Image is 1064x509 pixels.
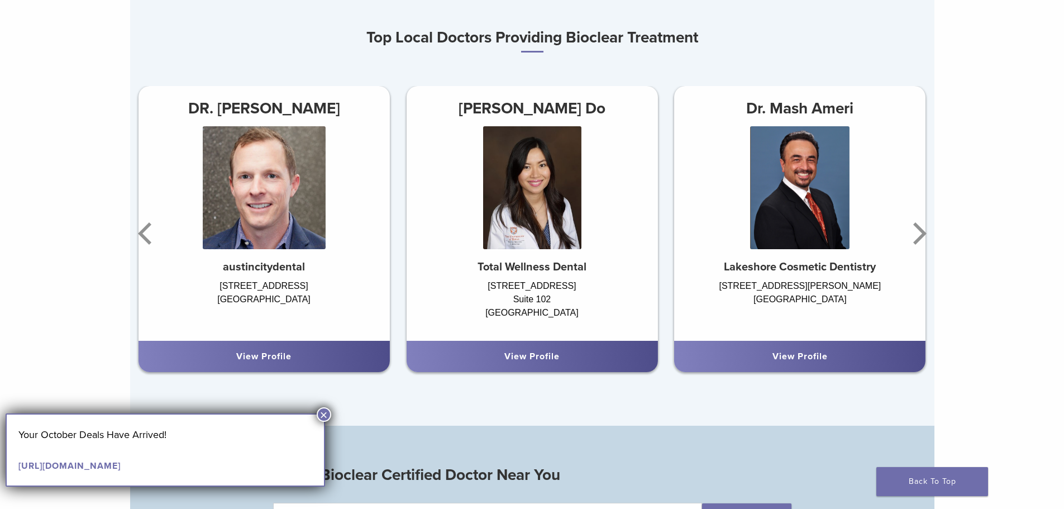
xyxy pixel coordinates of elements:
[236,351,292,362] a: View Profile
[504,351,560,362] a: View Profile
[223,260,305,274] strong: austincitydental
[139,279,390,330] div: [STREET_ADDRESS] [GEOGRAPHIC_DATA]
[724,260,876,274] strong: Lakeshore Cosmetic Dentistry
[906,200,929,267] button: Next
[130,24,934,53] h3: Top Local Doctors Providing Bioclear Treatment
[674,279,925,330] div: [STREET_ADDRESS][PERSON_NAME] [GEOGRAPHIC_DATA]
[406,95,657,122] h3: [PERSON_NAME] Do
[674,95,925,122] h3: Dr. Mash Ameri
[203,126,326,249] img: DR. Steven Cook
[136,200,158,267] button: Previous
[772,351,828,362] a: View Profile
[273,462,791,488] h3: Find a Bioclear Certified Doctor Near You
[406,279,657,330] div: [STREET_ADDRESS] Suite 102 [GEOGRAPHIC_DATA]
[750,126,850,249] img: Dr. Mash Ameri
[483,126,581,249] img: Dr. Hieu Truong Do
[478,260,586,274] strong: Total Wellness Dental
[139,95,390,122] h3: DR. [PERSON_NAME]
[876,467,988,496] a: Back To Top
[317,407,331,422] button: Close
[18,460,121,472] a: [URL][DOMAIN_NAME]
[18,426,312,443] p: Your October Deals Have Arrived!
